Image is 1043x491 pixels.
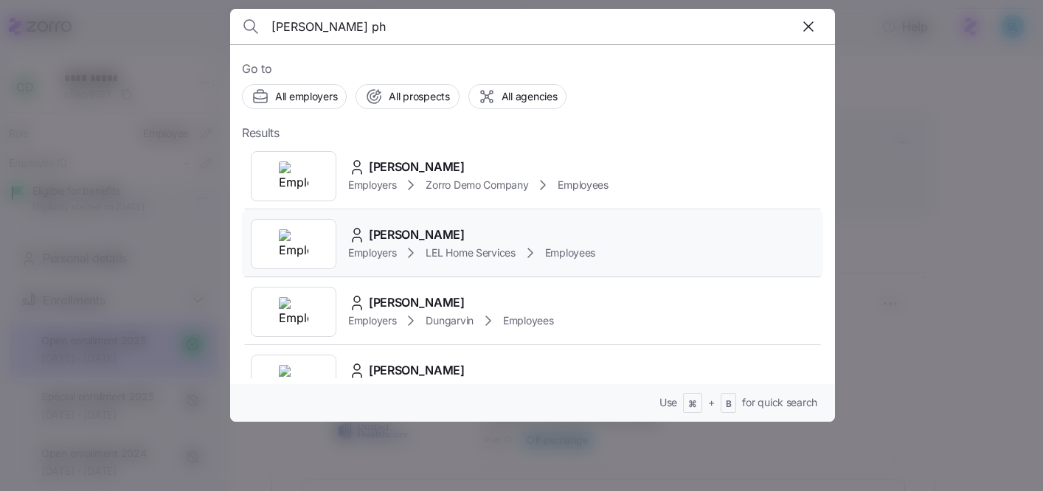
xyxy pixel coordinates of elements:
span: [PERSON_NAME] [369,361,465,380]
span: Employees [503,313,553,328]
img: Employer logo [279,229,308,259]
span: ⌘ [688,398,697,411]
span: All agencies [502,89,558,104]
span: LEL Home Services [426,245,515,260]
img: Employer logo [279,365,308,394]
span: Employers [348,178,396,192]
span: All employers [275,89,337,104]
span: Go to [242,60,823,78]
button: All prospects [356,84,459,109]
span: Results [242,124,280,142]
span: Use [659,395,677,410]
span: Zorro Demo Company [426,178,528,192]
span: [PERSON_NAME] [369,293,465,312]
span: Employees [558,178,608,192]
span: B [726,398,732,411]
span: Dungarvin [426,313,473,328]
span: + [708,395,715,410]
span: All prospects [389,89,449,104]
button: All agencies [468,84,567,109]
span: [PERSON_NAME] [369,226,465,244]
button: All employers [242,84,347,109]
span: for quick search [742,395,817,410]
span: [PERSON_NAME] [369,158,465,176]
img: Employer logo [279,161,308,191]
span: Employees [545,245,595,260]
img: Employer logo [279,297,308,327]
span: Employers [348,245,396,260]
span: Employers [348,313,396,328]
